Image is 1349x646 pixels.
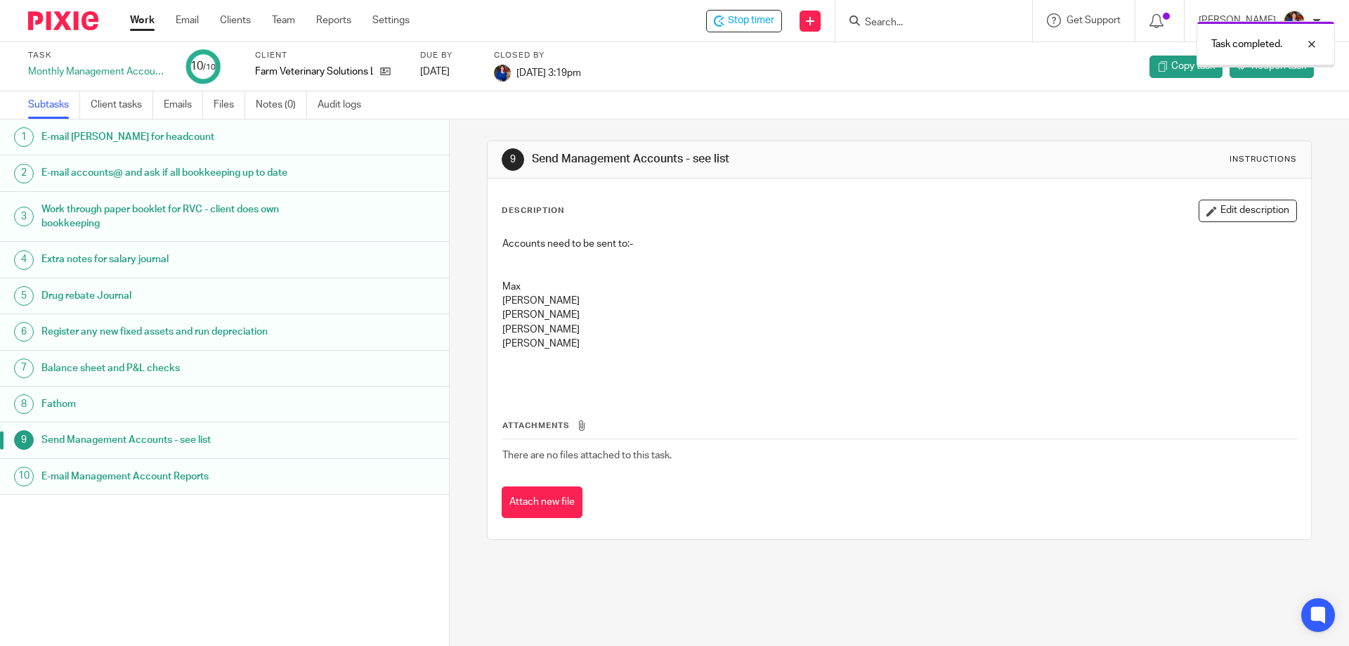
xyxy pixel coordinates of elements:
[41,394,304,415] h1: Fathom
[502,451,672,460] span: There are no files attached to this task.
[41,199,304,235] h1: Work through paper booklet for RVC - client does own bookkeeping
[190,58,216,75] div: 10
[502,237,1296,251] p: Accounts need to be sent to:-
[28,11,98,30] img: Pixie
[372,13,410,27] a: Settings
[502,337,1296,351] p: [PERSON_NAME]
[91,91,153,119] a: Client tasks
[41,429,304,451] h1: Send Management Accounts - see list
[14,250,34,270] div: 4
[502,308,1296,322] p: [PERSON_NAME]
[420,65,476,79] div: [DATE]
[502,323,1296,337] p: [PERSON_NAME]
[164,91,203,119] a: Emails
[1283,10,1305,32] img: Nicole.jpeg
[41,466,304,487] h1: E-mail Management Account Reports
[255,50,403,61] label: Client
[130,13,155,27] a: Work
[256,91,307,119] a: Notes (0)
[502,205,564,217] p: Description
[255,65,373,79] p: Farm Veterinary Solutions Ltd
[532,152,930,167] h1: Send Management Accounts - see list
[502,294,1296,308] p: [PERSON_NAME]
[502,486,582,518] button: Attach new file
[318,91,372,119] a: Audit logs
[502,422,570,429] span: Attachments
[41,249,304,270] h1: Extra notes for salary journal
[14,207,34,226] div: 3
[41,285,304,306] h1: Drug rebate Journal
[214,91,245,119] a: Files
[502,148,524,171] div: 9
[176,13,199,27] a: Email
[41,321,304,342] h1: Register any new fixed assets and run depreciation
[14,127,34,147] div: 1
[14,322,34,342] div: 6
[28,91,80,119] a: Subtasks
[272,13,295,27] a: Team
[706,10,782,32] div: Farm Veterinary Solutions Ltd - Monthly Management Accounts - Farm Vets
[14,394,34,414] div: 8
[28,65,169,79] div: Monthly Management Accounts - Farm Vets
[516,67,581,77] span: [DATE] 3:19pm
[14,164,34,183] div: 2
[14,358,34,378] div: 7
[14,286,34,306] div: 5
[494,65,511,82] img: Nicole.jpeg
[316,13,351,27] a: Reports
[28,50,169,61] label: Task
[14,430,34,450] div: 9
[220,13,251,27] a: Clients
[1199,200,1297,222] button: Edit description
[41,162,304,183] h1: E-mail accounts@ and ask if all bookkeeping up to date
[41,358,304,379] h1: Balance sheet and P&L checks
[1211,37,1282,51] p: Task completed.
[420,50,476,61] label: Due by
[14,467,34,486] div: 10
[203,63,216,71] small: /10
[494,50,581,61] label: Closed by
[502,280,1296,294] p: Max
[41,127,304,148] h1: E-mail [PERSON_NAME] for headcount
[1230,154,1297,165] div: Instructions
